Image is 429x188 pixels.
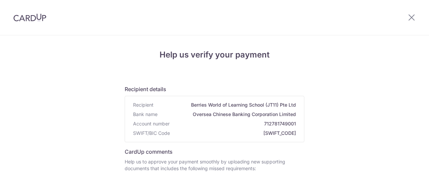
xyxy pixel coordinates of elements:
span: SWIFT/BIC Code [133,130,170,137]
span: Bank name [133,111,158,118]
h6: CardUp comments [125,148,304,156]
p: Help us to approve your payment smoothly by uploading new supporting documents that includes the ... [125,158,304,172]
span: Oversea Chinese Banking Corporation Limited [160,111,296,118]
h6: Recipient details [125,85,304,93]
h4: Help us verify your payment [125,49,304,61]
span: 712781749001 [172,120,296,127]
span: Recipient [133,102,154,108]
img: CardUp [13,13,46,22]
span: Account number [133,120,170,127]
span: [SWIFT_CODE] [173,130,296,137]
span: Berries World of Learning School (JT11) Pte Ltd [156,102,296,108]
